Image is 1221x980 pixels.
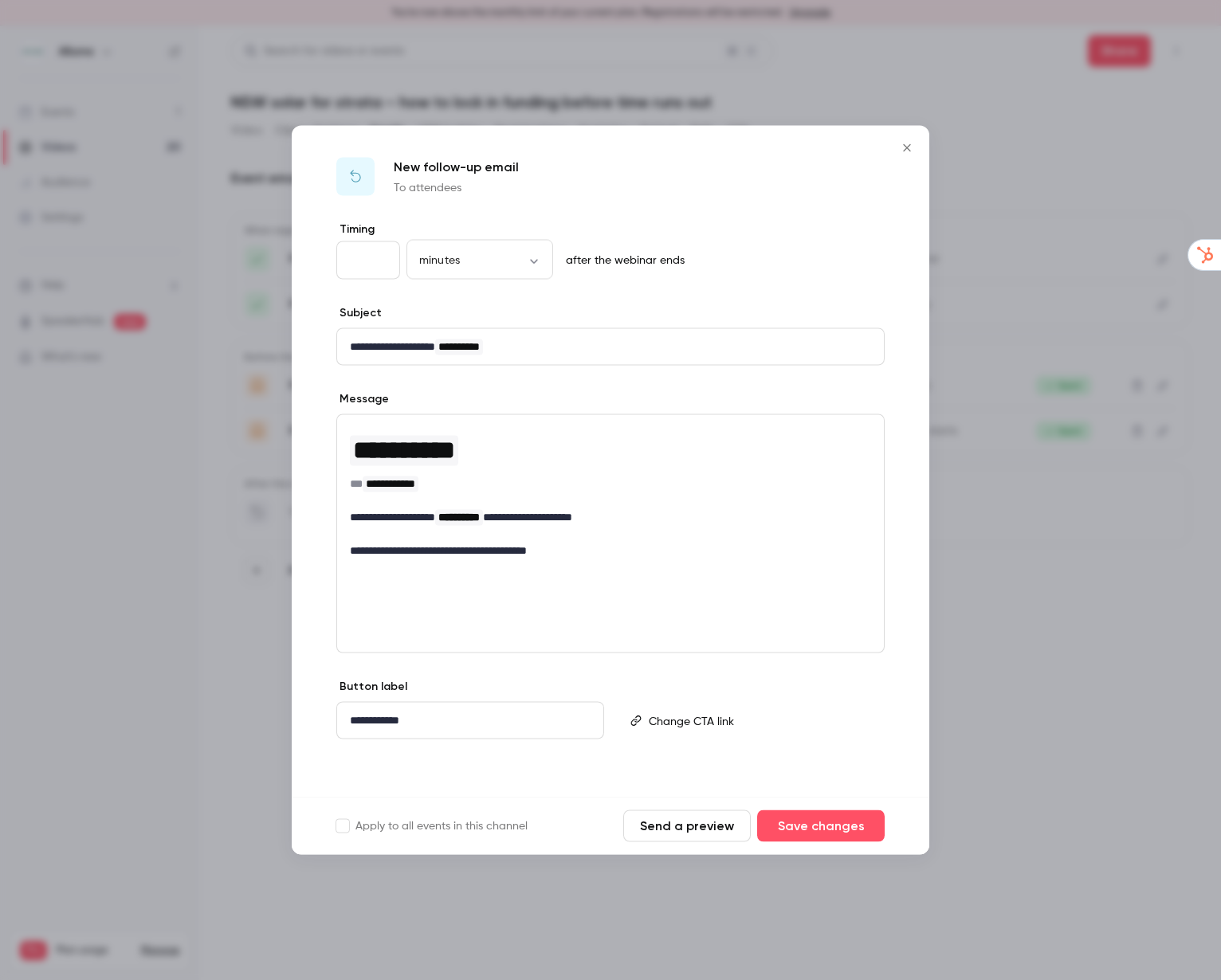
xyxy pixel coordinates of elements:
button: Close [891,132,923,164]
div: editor [642,703,883,739]
label: Button label [336,679,407,695]
label: Apply to all events in this channel [336,818,528,834]
label: Subject [336,305,382,321]
label: Message [336,391,389,407]
p: New follow-up email [394,158,519,177]
div: minutes [406,252,553,268]
button: Send a preview [623,810,751,842]
p: To attendees [394,180,519,196]
div: editor [337,415,884,569]
button: Save changes [757,810,885,842]
div: editor [337,329,884,365]
label: Timing [336,221,885,237]
p: after the webinar ends [559,253,685,269]
div: editor [337,703,603,739]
